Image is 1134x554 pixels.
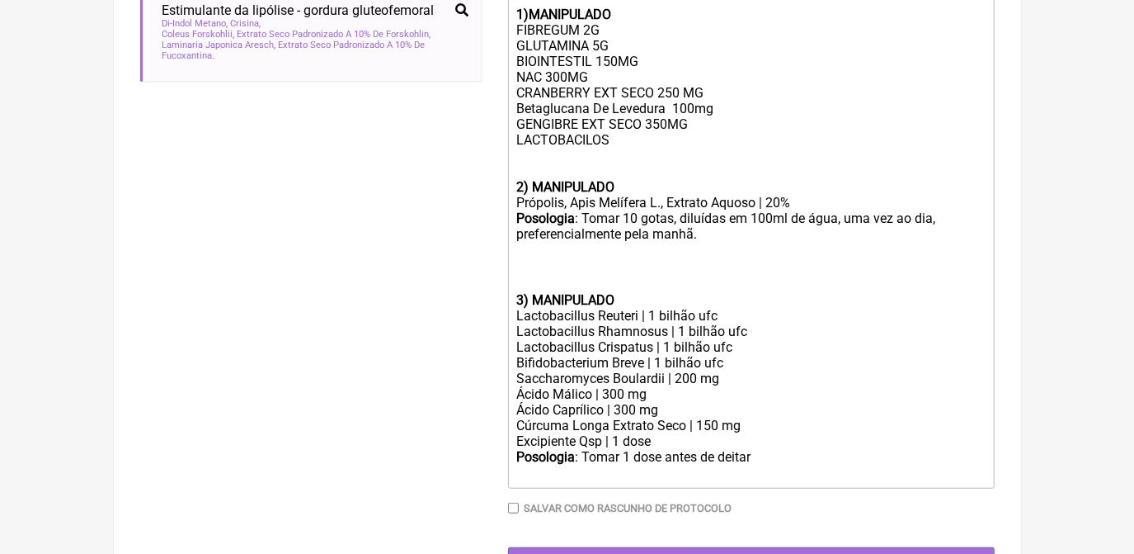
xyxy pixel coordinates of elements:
div: : Tomar 1 dose antes de deitar ㅤ [516,449,985,482]
div: Saccharomyces Boulardii | 200 mg [516,371,985,386]
div: ㅤ [516,259,985,292]
span: Coleus Forskohlii, Extrato Seco Padronizado A 10% De Forskohlin [162,29,431,40]
div: Lactobacillus Reuteri | 1 bilhão ufc [516,308,985,324]
strong: Posologia [516,449,575,465]
div: Lactobacillus Crispatus | 1 bilhão ufc [516,339,985,355]
span: Estimulante da lipólise - gordura gluteofemoral [162,2,435,18]
div: Ácido Málico | 300 mg [516,386,985,402]
label: Salvar como rascunho de Protocolo [524,502,732,514]
span: Di-Indol Metano [162,18,228,29]
span: Crisina [231,18,261,29]
span: Laminaria Japonica Aresch, Extrato Seco Padronizado A 10% De Fucoxantina [162,40,468,61]
div: Ácido Caprílico | 300 mg [516,402,985,418]
div: : Tomar 10 gotas, diluídas em 100ml de água, uma vez ao dia, preferencialmente pela manhã. ㅤ [516,211,985,259]
strong: Posologia [516,211,575,226]
strong: 2) MANIPULADO [516,179,614,195]
strong: 3) MANIPULADO [516,292,614,308]
div: Própolis, Apis Melífera L., Extrato Aquoso | 20% [516,195,985,211]
div: Excipiente Qsp | 1 dose [516,433,985,449]
div: Bifidobacterium Breve | 1 bilhão ufc [516,355,985,371]
div: Lactobacillus Rhamnosus | 1 bilhão ufc [516,324,985,339]
div: Cúrcuma Longa Extrato Seco | 150 mg [516,418,985,433]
